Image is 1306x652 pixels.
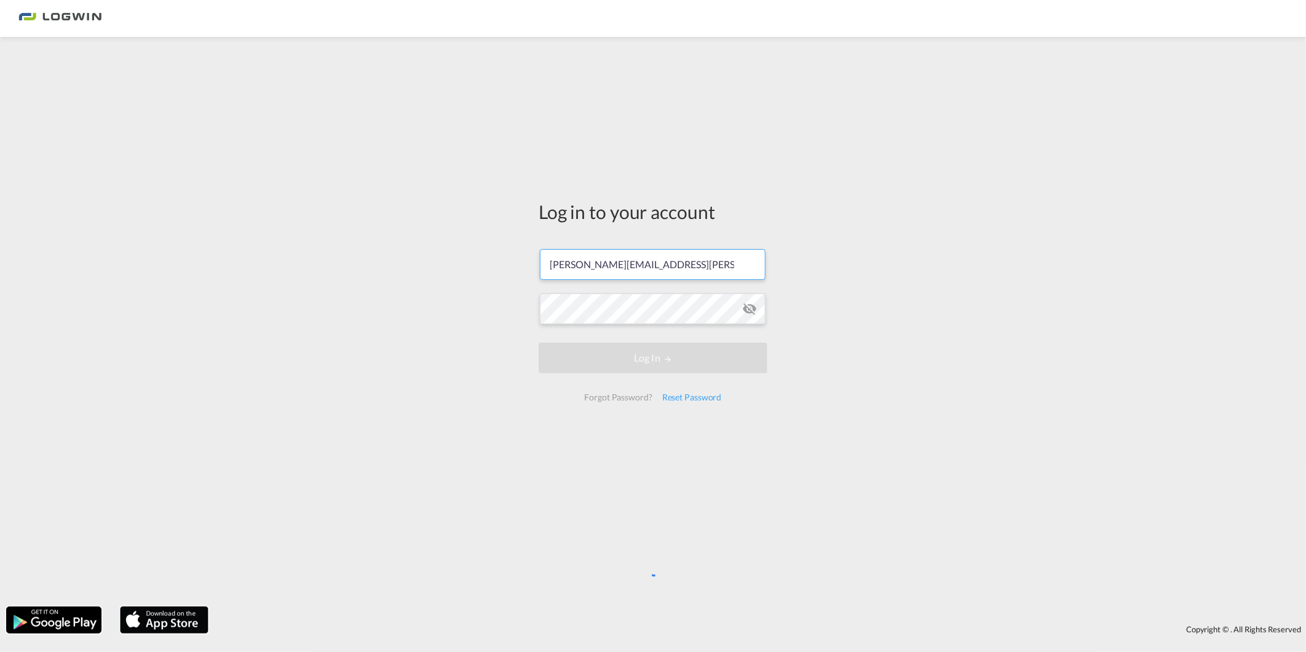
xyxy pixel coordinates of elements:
img: google.png [5,605,103,635]
img: 2761ae10d95411efa20a1f5e0282d2d7.png [18,5,101,33]
img: apple.png [119,605,210,635]
md-icon: icon-eye-off [742,301,757,316]
input: Enter email/phone number [540,249,766,280]
button: LOGIN [539,343,767,373]
div: Copyright © . All Rights Reserved [215,619,1306,640]
div: Log in to your account [539,199,767,225]
div: Forgot Password? [579,386,657,408]
div: Reset Password [657,386,727,408]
